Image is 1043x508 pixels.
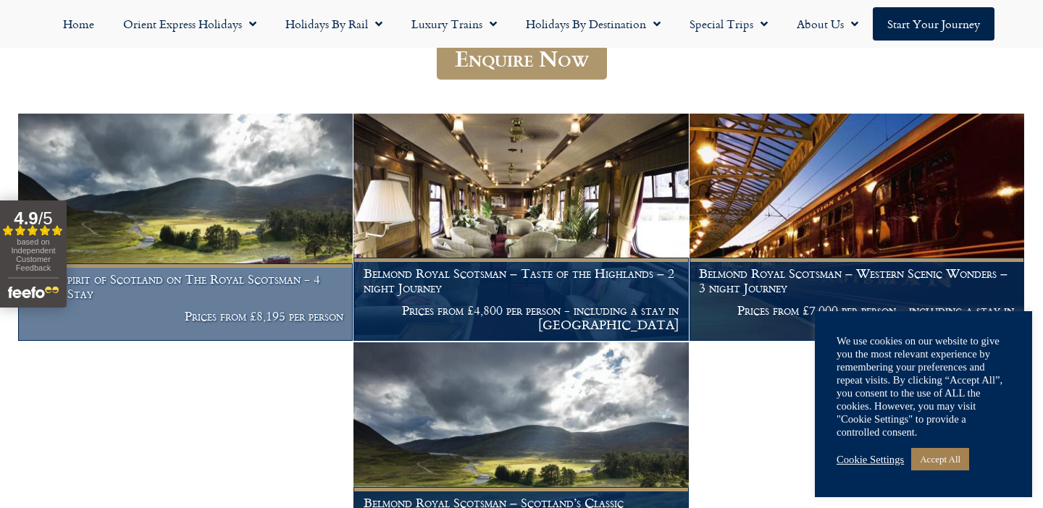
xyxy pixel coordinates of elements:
a: Holidays by Rail [271,7,397,41]
a: Start your Journey [873,7,994,41]
p: Prices from £4,800 per person - including a stay in [GEOGRAPHIC_DATA] [364,303,679,331]
a: About Us [782,7,873,41]
div: We use cookies on our website to give you the most relevant experience by remembering your prefer... [837,334,1010,439]
p: Prices from £8,195 per person [28,309,343,323]
p: Prices from £7,000 per person - including a stay in [GEOGRAPHIC_DATA] [699,303,1014,331]
a: Orient Express Holidays [109,7,271,41]
img: The Royal Scotsman Planet Rail Holidays [690,114,1024,342]
a: Luxury Trains [397,7,511,41]
a: Wild Spirit of Scotland on The Royal Scotsman - 4 nights Stay Prices from £8,195 per person [18,114,353,342]
a: Home [49,7,109,41]
nav: Menu [7,7,1036,41]
a: Enquire Now [437,37,607,80]
a: Holidays by Destination [511,7,675,41]
h1: Belmond Royal Scotsman – Western Scenic Wonders – 3 night Journey [699,266,1014,295]
a: Special Trips [675,7,782,41]
a: Cookie Settings [837,453,904,466]
h1: Wild Spirit of Scotland on The Royal Scotsman - 4 nights Stay [28,272,343,300]
a: Belmond Royal Scotsman – Taste of the Highlands – 2 night Journey Prices from £4,800 per person -... [353,114,689,342]
a: Accept All [911,448,969,470]
a: Belmond Royal Scotsman – Western Scenic Wonders – 3 night Journey Prices from £7,000 per person -... [690,114,1025,342]
h1: Belmond Royal Scotsman – Taste of the Highlands – 2 night Journey [364,266,679,295]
